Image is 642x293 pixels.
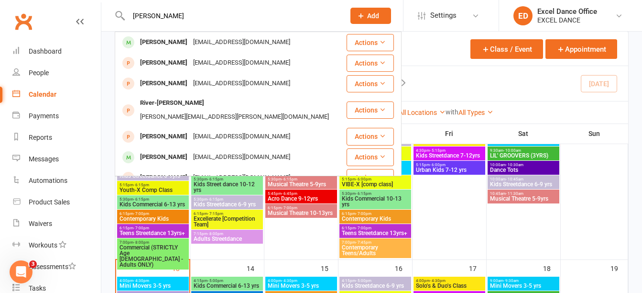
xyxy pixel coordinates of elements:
[11,10,35,34] a: Clubworx
[430,279,446,283] span: - 4:30pm
[119,279,187,283] span: 4:00pm
[415,153,483,158] span: Kids Streetdance 7-12yrs
[137,171,190,185] div: [PERSON_NAME]
[29,90,56,98] div: Calendar
[267,196,335,202] span: Acro Dance 9-12yrs
[506,192,523,196] span: - 11:30am
[119,183,187,187] span: 5:15pm
[29,69,49,77] div: People
[119,245,187,268] span: Commercial (STRICTLY Age [DEMOGRAPHIC_DATA] - Adults ONLY)
[29,263,76,270] div: Assessments
[29,284,46,292] div: Tasks
[506,177,523,181] span: - 10:45am
[490,153,557,158] span: LIL' GROOVERS (3YRS)
[282,192,297,196] span: - 6:45pm
[415,163,483,167] span: 5:15pm
[137,35,190,49] div: [PERSON_NAME]
[29,177,67,184] div: Automations
[137,96,207,110] div: River-[PERSON_NAME]
[119,226,187,230] span: 6:15pm
[193,177,261,181] span: 5:30pm
[415,148,483,153] span: 4:30pm
[119,216,187,222] span: Contemporary Kids
[12,84,101,105] a: Calendar
[193,212,261,216] span: 6:15pm
[190,171,293,185] div: [EMAIL_ADDRESS][DOMAIN_NAME]
[503,148,521,153] span: - 10:00am
[267,181,335,187] span: Musical Theatre 5-9yrs
[430,5,457,26] span: Settings
[12,41,101,62] a: Dashboard
[490,167,557,173] span: Dance Tots
[430,163,446,167] span: - 6:00pm
[267,210,335,216] span: Musical Theatre 10-13yrs
[356,177,371,181] span: - 6:00pm
[29,155,59,163] div: Messages
[12,192,101,213] a: Product Sales
[190,150,293,164] div: [EMAIL_ADDRESS][DOMAIN_NAME]
[267,192,335,196] span: 5:45pm
[490,196,557,202] span: Musical Theatre 5-9yrs
[490,283,557,289] span: Mini Movers 3-5 yrs
[543,260,560,276] div: 18
[356,240,371,245] span: - 7:45pm
[29,241,57,249] div: Workouts
[490,177,557,181] span: 10:00am
[412,124,486,144] th: Fri
[133,279,149,283] span: - 4:30pm
[347,34,394,51] button: Actions
[446,108,458,116] strong: with
[137,150,190,164] div: [PERSON_NAME]
[137,130,190,144] div: [PERSON_NAME]
[119,197,187,202] span: 5:30pm
[399,109,446,116] a: All Locations
[537,16,597,24] div: EXCEL DANCE
[190,56,293,70] div: [EMAIL_ADDRESS][DOMAIN_NAME]
[430,148,446,153] span: - 5:15pm
[490,181,557,187] span: Kids Streetdance 6-9 yrs
[29,198,70,206] div: Product Sales
[126,9,338,23] input: Search...
[267,283,335,289] span: Mini Movers 3-5 yrs
[356,212,371,216] span: - 7:00pm
[193,283,261,289] span: Kids Commercial 6-13 yrs
[341,226,409,230] span: 6:15pm
[415,279,483,283] span: 4:00pm
[341,181,409,187] span: VIBE-X [comp class]
[207,212,223,216] span: - 7:15pm
[207,232,223,236] span: - 8:00pm
[119,202,187,207] span: Kids Commercial 6-13 yrs
[356,192,371,196] span: - 6:15pm
[560,124,628,144] th: Sun
[356,279,371,283] span: - 5:00pm
[193,197,261,202] span: 5:30pm
[282,177,297,181] span: - 6:15pm
[513,6,533,25] div: ED
[341,240,409,245] span: 7:00pm
[29,112,59,120] div: Payments
[347,101,394,119] button: Actions
[12,170,101,192] a: Automations
[119,173,187,179] span: Kids Streetdance 6-9yrs
[415,167,483,173] span: Urban Kids 7-12 yrs
[341,283,409,289] span: Kids Streetdance 6-9 yrs
[12,62,101,84] a: People
[267,177,335,181] span: 5:30pm
[347,55,394,72] button: Actions
[119,283,187,289] span: Mini Movers 3-5 yrs
[341,192,409,196] span: 5:30pm
[133,226,149,230] span: - 7:00pm
[29,260,37,268] span: 3
[207,197,223,202] span: - 6:15pm
[347,169,394,186] button: Actions
[341,245,409,256] span: Contemporary Teens/Adults
[367,12,379,20] span: Add
[282,279,297,283] span: - 4:30pm
[207,279,223,283] span: - 5:00pm
[415,283,483,289] span: Solo's & Duo's Class
[207,177,223,181] span: - 6:15pm
[119,230,187,236] span: Teens Streetdance 13yrs+
[341,177,409,181] span: 5:15pm
[347,128,394,145] button: Actions
[190,130,293,144] div: [EMAIL_ADDRESS][DOMAIN_NAME]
